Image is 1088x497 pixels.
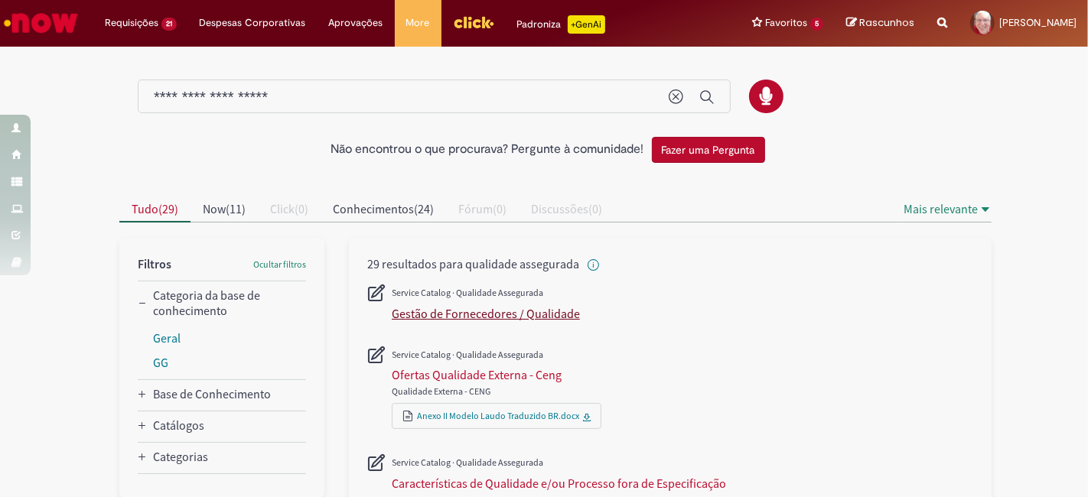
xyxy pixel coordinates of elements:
[105,15,158,31] span: Requisições
[161,18,177,31] span: 21
[859,15,914,30] span: Rascunhos
[810,18,823,31] span: 5
[200,15,306,31] span: Despesas Corporativas
[765,15,807,31] span: Favoritos
[652,137,765,163] button: Fazer uma Pergunta
[846,16,914,31] a: Rascunhos
[999,16,1077,29] span: [PERSON_NAME]
[568,15,605,34] p: +GenAi
[329,15,383,31] span: Aprovações
[331,143,644,157] h2: Não encontrou o que procurava? Pergunte à comunidade!
[406,15,430,31] span: More
[2,8,80,38] img: ServiceNow
[517,15,605,34] div: Padroniza
[453,11,494,34] img: click_logo_yellow_360x200.png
